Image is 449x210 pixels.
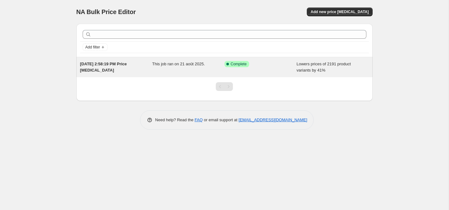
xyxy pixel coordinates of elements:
[307,7,372,16] button: Add new price [MEDICAL_DATA]
[297,62,351,72] span: Lowers prices of 2191 product variants by 41%
[80,62,127,72] span: [DATE] 2:58:19 PM Price [MEDICAL_DATA]
[152,62,205,66] span: This job ran on 21 août 2025.
[76,8,136,15] span: NA Bulk Price Editor
[311,9,369,14] span: Add new price [MEDICAL_DATA]
[203,117,239,122] span: or email support at
[239,117,307,122] a: [EMAIL_ADDRESS][DOMAIN_NAME]
[195,117,203,122] a: FAQ
[231,62,247,67] span: Complete
[216,82,233,91] nav: Pagination
[83,43,108,51] button: Add filter
[155,117,195,122] span: Need help? Read the
[85,45,100,50] span: Add filter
